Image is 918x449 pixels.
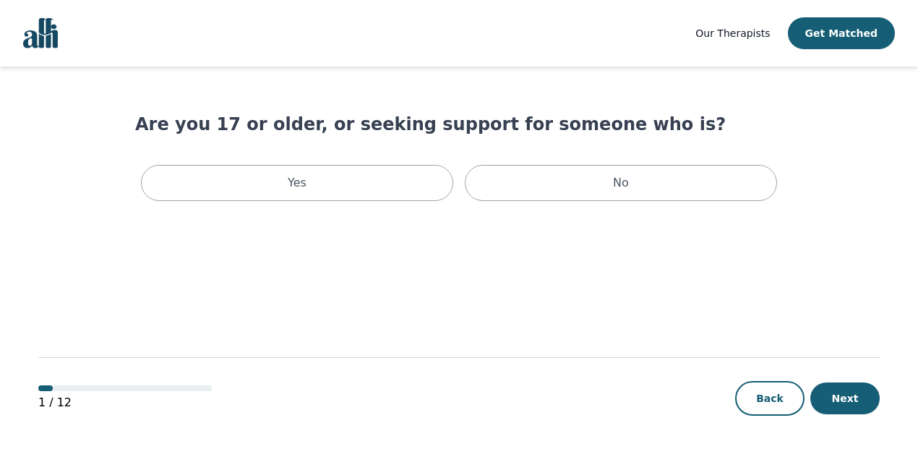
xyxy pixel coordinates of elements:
button: Next [810,382,880,414]
button: Get Matched [788,17,895,49]
h1: Are you 17 or older, or seeking support for someone who is? [135,113,783,136]
p: No [613,174,629,192]
img: alli logo [23,18,58,48]
a: Our Therapists [695,25,770,42]
p: 1 / 12 [38,394,212,411]
button: Back [735,381,805,416]
span: Our Therapists [695,27,770,39]
p: Yes [288,174,306,192]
